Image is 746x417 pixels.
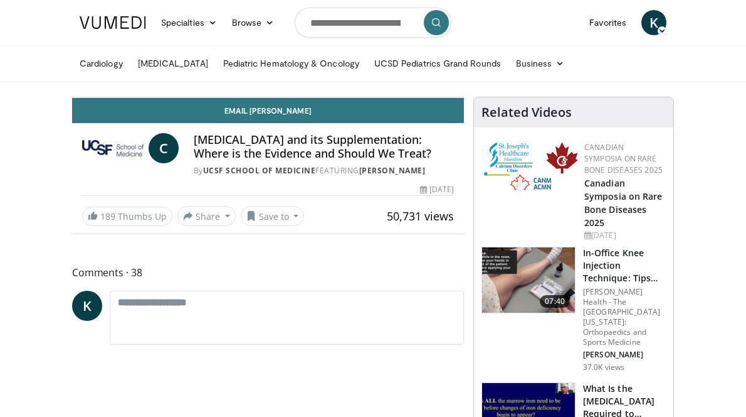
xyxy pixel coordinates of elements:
[203,165,316,176] a: UCSF School of Medicine
[484,142,578,193] img: 59b7dea3-8883-45d6-a110-d30c6cb0f321.png.150x105_q85_autocrop_double_scale_upscale_version-0.2.png
[72,51,130,76] a: Cardiology
[387,208,454,224] span: 50,731 views
[216,51,367,76] a: Pediatric Hematology & Oncology
[194,133,454,160] h4: [MEDICAL_DATA] and its Supplementation: Where is the Evidence and Should We Treat?
[359,165,426,176] a: [PERSON_NAME]
[482,247,575,313] img: 9b54ede4-9724-435c-a780-8950048db540.150x105_q85_crop-smart_upscale.jpg
[82,133,144,163] img: UCSF School of Medicine
[149,133,179,163] a: C
[641,10,666,35] a: K
[420,184,454,195] div: [DATE]
[130,51,216,76] a: [MEDICAL_DATA]
[295,8,451,38] input: Search topics, interventions
[540,295,570,308] span: 07:40
[154,10,224,35] a: Specialties
[583,350,666,360] p: [PERSON_NAME]
[481,105,572,120] h4: Related Videos
[82,207,172,226] a: 189 Thumbs Up
[72,264,464,281] span: Comments 38
[72,291,102,321] a: K
[508,51,572,76] a: Business
[583,247,666,284] h3: In-Office Knee Injection Technique: Tips for Success
[194,165,454,176] div: By FEATURING
[224,10,282,35] a: Browse
[177,206,236,226] button: Share
[481,247,666,372] a: 07:40 In-Office Knee Injection Technique: Tips for Success [PERSON_NAME] Health - The [GEOGRAPHIC...
[584,177,663,229] a: Canadian Symposia on Rare Bone Diseases 2025
[80,16,146,29] img: VuMedi Logo
[241,206,305,226] button: Save to
[72,98,464,123] a: Email [PERSON_NAME]
[100,210,115,222] span: 189
[584,230,663,241] div: [DATE]
[367,51,508,76] a: UCSD Pediatrics Grand Rounds
[583,362,624,372] p: 37.0K views
[583,287,666,347] p: [PERSON_NAME] Health - The [GEOGRAPHIC_DATA][US_STATE]: Orthopaedics and Sports Medicine
[584,142,663,175] a: Canadian Symposia on Rare Bone Diseases 2025
[582,10,634,35] a: Favorites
